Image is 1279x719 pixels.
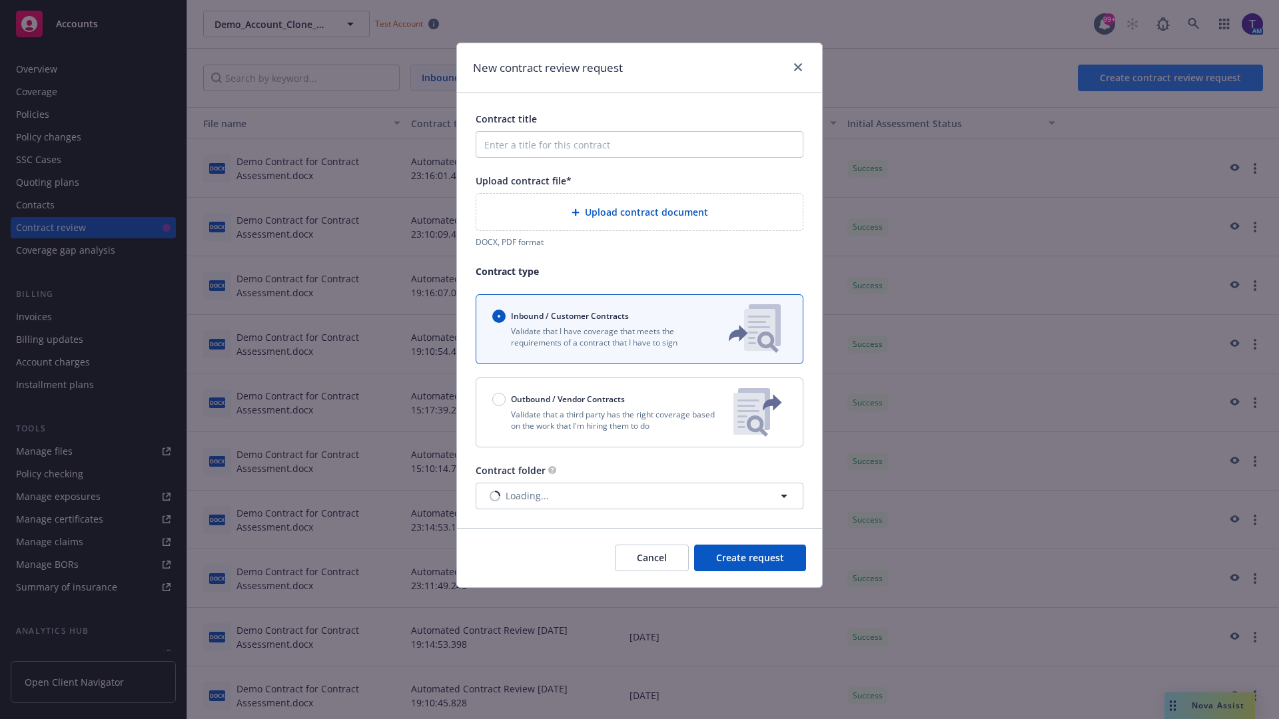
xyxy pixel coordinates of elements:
[511,393,625,405] span: Outbound / Vendor Contracts
[476,113,537,125] span: Contract title
[476,464,546,477] span: Contract folder
[492,409,723,431] p: Validate that a third party has the right coverage based on the work that I'm hiring them to do
[476,264,803,278] p: Contract type
[476,377,803,447] button: Outbound / Vendor ContractsValidate that a third party has the right coverage based on the work t...
[476,174,572,187] span: Upload contract file*
[476,236,803,248] div: DOCX, PDF format
[473,59,623,77] h1: New contract review request
[511,310,629,322] span: Inbound / Customer Contracts
[637,551,667,564] span: Cancel
[694,545,806,571] button: Create request
[716,551,784,564] span: Create request
[476,483,803,509] button: Loading...
[615,545,689,571] button: Cancel
[476,193,803,231] div: Upload contract document
[476,294,803,364] button: Inbound / Customer ContractsValidate that I have coverage that meets the requirements of a contra...
[585,205,708,219] span: Upload contract document
[492,393,506,406] input: Outbound / Vendor Contracts
[790,59,806,75] a: close
[476,131,803,158] input: Enter a title for this contract
[492,310,506,323] input: Inbound / Customer Contracts
[492,326,707,348] p: Validate that I have coverage that meets the requirements of a contract that I have to sign
[506,489,549,503] span: Loading...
